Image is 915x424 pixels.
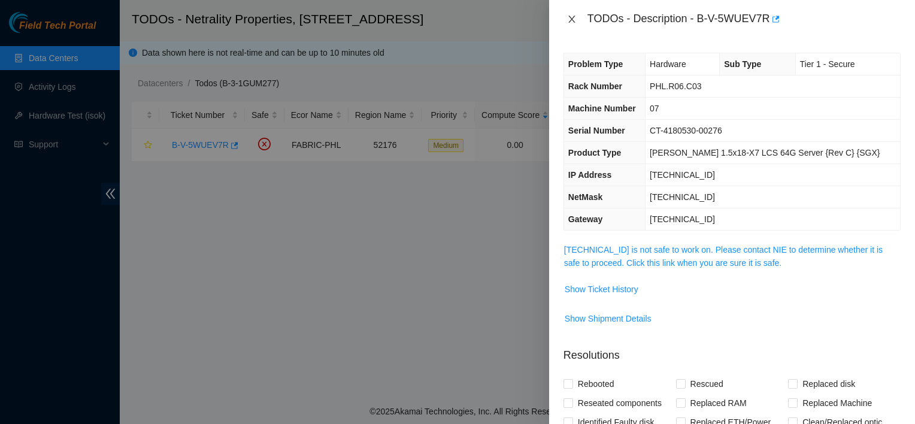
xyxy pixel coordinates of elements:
[650,214,715,224] span: [TECHNICAL_ID]
[650,192,715,202] span: [TECHNICAL_ID]
[567,14,577,24] span: close
[650,81,701,91] span: PHL.R06.C03
[573,374,619,393] span: Rebooted
[563,14,580,25] button: Close
[568,192,603,202] span: NetMask
[568,81,622,91] span: Rack Number
[650,148,880,158] span: [PERSON_NAME] 1.5x18-X7 LCS 64G Server {Rev C} {SGX}
[564,280,639,299] button: Show Ticket History
[565,283,638,296] span: Show Ticket History
[568,126,625,135] span: Serial Number
[650,126,722,135] span: CT-4180530-00276
[568,104,636,113] span: Machine Number
[565,312,652,325] span: Show Shipment Details
[587,10,901,29] div: TODOs - Description - B-V-5WUEV7R
[563,338,901,364] p: Resolutions
[800,59,855,69] span: Tier 1 - Secure
[564,309,652,328] button: Show Shipment Details
[798,393,877,413] span: Replaced Machine
[798,374,860,393] span: Replaced disk
[650,59,686,69] span: Hardware
[724,59,761,69] span: Sub Type
[568,148,621,158] span: Product Type
[564,245,883,268] a: [TECHNICAL_ID] is not safe to work on. Please contact NIE to determine whether it is safe to proc...
[650,104,659,113] span: 07
[568,59,623,69] span: Problem Type
[573,393,666,413] span: Reseated components
[650,170,715,180] span: [TECHNICAL_ID]
[686,393,752,413] span: Replaced RAM
[568,214,603,224] span: Gateway
[686,374,728,393] span: Rescued
[568,170,611,180] span: IP Address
